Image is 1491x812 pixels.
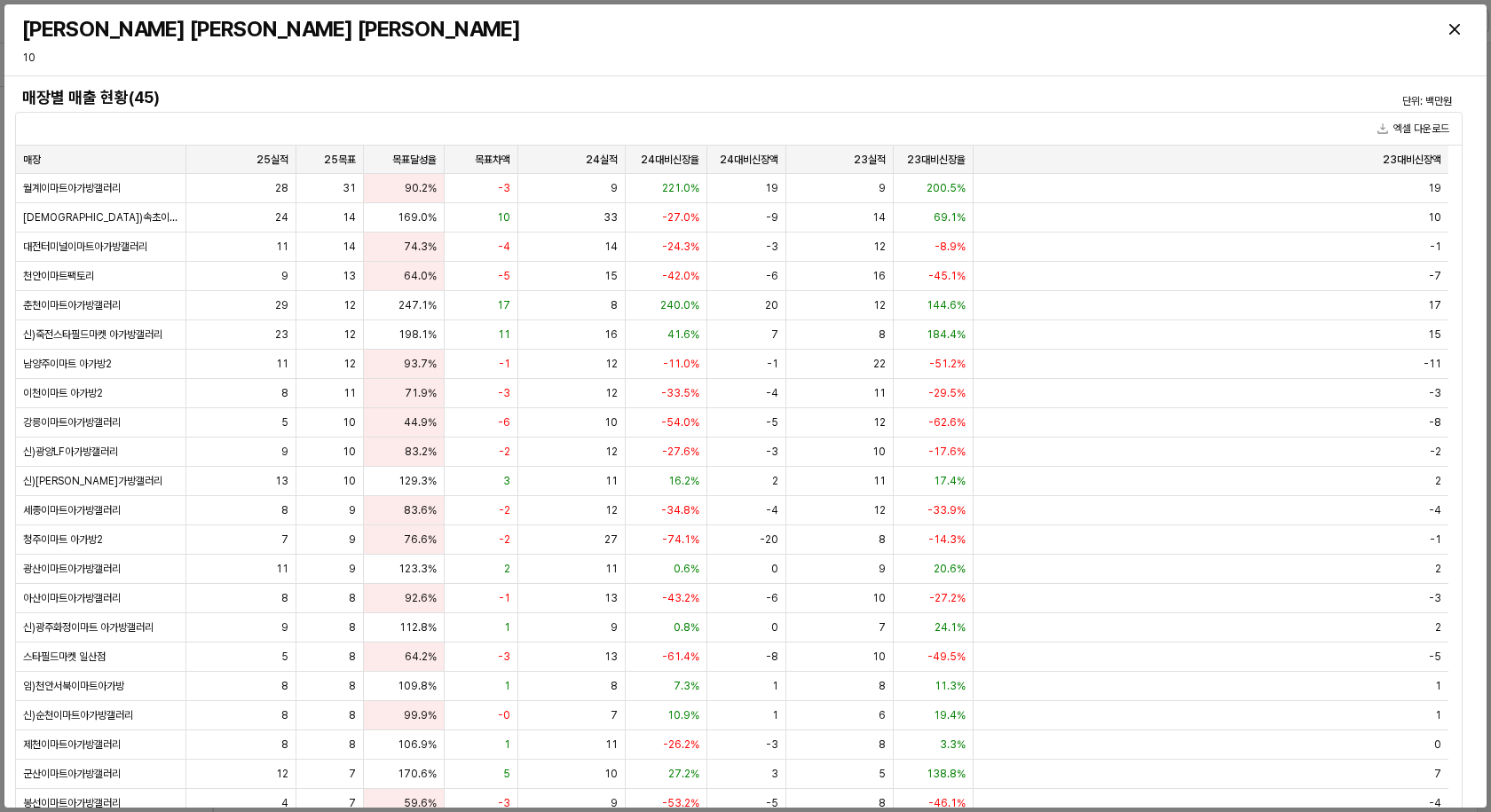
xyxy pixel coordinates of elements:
[349,562,356,576] span: 9
[343,386,356,400] span: 11
[605,474,618,488] span: 11
[765,181,778,195] span: 19
[343,210,356,225] span: 14
[499,503,510,517] span: -2
[343,474,356,488] span: 10
[404,269,437,283] span: 64.0%
[349,767,356,781] span: 7
[256,153,288,167] span: 25실적
[1429,386,1441,400] span: -3
[766,269,778,283] span: -6
[771,767,778,781] span: 3
[22,50,374,66] p: 10
[23,181,121,195] span: 월계이마트아가방갤러리
[498,181,510,195] span: -3
[275,210,288,225] span: 24
[879,562,886,576] span: 9
[404,503,437,517] span: 83.6%
[766,210,778,225] span: -9
[772,708,778,722] span: 1
[586,153,618,167] span: 24실적
[1435,679,1441,693] span: 1
[23,153,41,167] span: 매장
[879,796,886,810] span: 8
[604,415,618,430] span: 10
[604,532,618,547] span: 27
[934,562,966,576] span: 20.6%
[23,679,124,693] span: 임)천안서북이마트아가방
[641,153,699,167] span: 24대비신장율
[605,503,618,517] span: 12
[405,445,437,459] span: 83.2%
[404,415,437,430] span: 44.9%
[766,386,778,400] span: -4
[928,269,966,283] span: -45.1%
[23,767,121,781] span: 군산이마트아가방갤러리
[503,474,510,488] span: 3
[879,620,886,635] span: 7
[22,17,1104,42] h3: [PERSON_NAME] [PERSON_NAME] [PERSON_NAME]
[281,650,288,664] span: 5
[879,327,886,342] span: 8
[398,767,437,781] span: 170.6%
[23,415,121,430] span: 강릉이마트아가방갤러리
[934,708,966,722] span: 19.4%
[349,532,356,547] span: 9
[499,591,510,605] span: -1
[766,445,778,459] span: -3
[605,445,618,459] span: 12
[604,327,618,342] span: 16
[934,210,966,225] span: 69.1%
[276,767,288,781] span: 12
[398,210,437,225] span: 169.0%
[872,269,886,283] span: 16
[1435,708,1441,722] span: 1
[927,327,966,342] span: 184.4%
[23,445,118,459] span: 신)광양LF아가방갤러리
[879,532,886,547] span: 8
[879,708,886,722] span: 6
[343,240,356,254] span: 14
[1429,796,1441,810] span: -4
[1428,327,1441,342] span: 15
[662,181,699,195] span: 221.0%
[499,532,510,547] span: -2
[661,503,699,517] span: -34.8%
[499,357,510,371] span: -1
[23,532,103,547] span: 청주이마트 아가방2
[404,708,437,722] span: 99.9%
[498,650,510,664] span: -3
[398,737,437,752] span: 106.9%
[662,650,699,664] span: -61.4%
[23,737,121,752] span: 제천이마트아가방갤러리
[940,737,966,752] span: 3.3%
[927,503,966,517] span: -33.9%
[873,357,886,371] span: 22
[660,298,699,312] span: 240.0%
[927,298,966,312] span: 144.6%
[23,796,121,810] span: 봉선이마트아가방갤러리
[771,327,778,342] span: 7
[765,298,778,312] span: 20
[928,386,966,400] span: -29.5%
[1430,240,1441,254] span: -1
[504,562,510,576] span: 2
[1428,181,1441,195] span: 19
[873,474,886,488] span: 11
[1370,118,1456,139] button: 엑셀 다운로드
[611,181,618,195] span: 9
[23,474,162,488] span: 신)[PERSON_NAME]가방갤러리
[392,153,437,167] span: 목표달성율
[504,679,510,693] span: 1
[771,562,778,576] span: 0
[611,679,618,693] span: 8
[404,796,437,810] span: 59.6%
[405,650,437,664] span: 64.2%
[349,679,356,693] span: 8
[276,357,288,371] span: 11
[674,679,699,693] span: 7.3%
[498,269,510,283] span: -5
[611,796,618,810] span: 9
[935,620,966,635] span: 24.1%
[275,474,288,488] span: 13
